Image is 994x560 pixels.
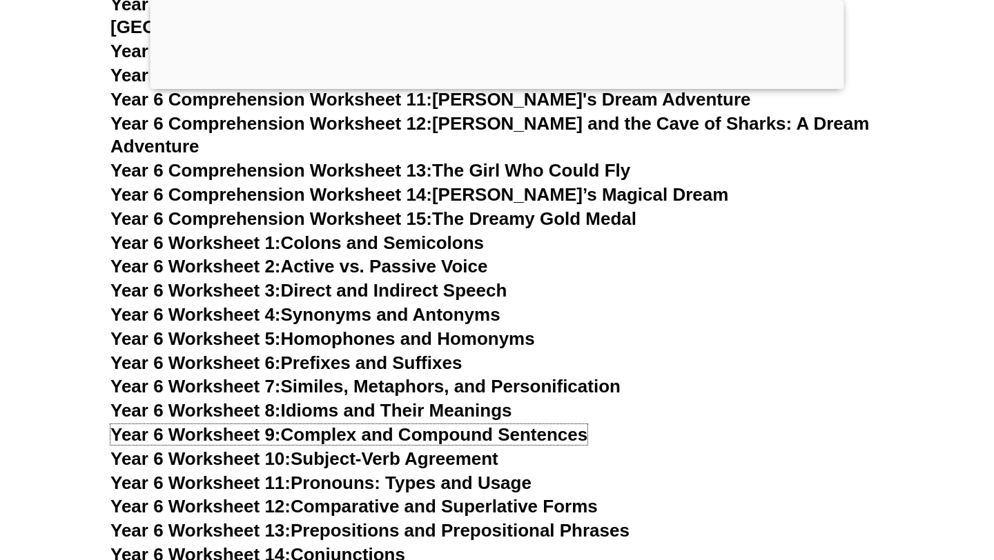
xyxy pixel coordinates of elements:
a: Year 6 Worksheet 5:Homophones and Homonyms [110,328,535,349]
span: Year 6 Worksheet 10: [110,448,291,469]
a: Year 6 Comprehension Worksheet 9:The Amazing Dream of [PERSON_NAME] [110,41,771,61]
a: Year 6 Worksheet 2:Active vs. Passive Voice [110,256,487,277]
span: Year 6 Worksheet 8: [110,400,281,421]
a: Year 6 Worksheet 12:Comparative and Superlative Forms [110,496,598,517]
span: Year 6 Worksheet 6: [110,352,281,373]
a: Year 6 Worksheet 3:Direct and Indirect Speech [110,280,507,301]
a: Year 6 Worksheet 11:Pronouns: Types and Usage [110,472,532,493]
span: Year 6 Worksheet 11: [110,472,291,493]
span: Year 6 Worksheet 9: [110,424,281,445]
span: Year 6 Comprehension Worksheet 11: [110,89,432,110]
a: Year 6 Worksheet 13:Prepositions and Prepositional Phrases [110,520,630,541]
a: Year 6 Comprehension Worksheet 12:[PERSON_NAME] and the Cave of Sharks: A Dream Adventure [110,113,869,157]
a: Year 6 Worksheet 1:Colons and Semicolons [110,232,484,253]
a: Year 6 Comprehension Worksheet 11:[PERSON_NAME]'s Dream Adventure [110,89,750,110]
span: Year 6 Worksheet 4: [110,304,281,325]
span: Year 6 Worksheet 12: [110,496,291,517]
a: Year 6 Comprehension Worksheet 14:[PERSON_NAME]’s Magical Dream [110,184,728,205]
a: Year 6 Worksheet 6:Prefixes and Suffixes [110,352,462,373]
a: Year 6 Worksheet 10:Subject-Verb Agreement [110,448,498,469]
span: Year 6 Comprehension Worksheet 12: [110,113,432,134]
span: Year 6 Comprehension Worksheet 15: [110,208,432,229]
span: Year 6 Comprehension Worksheet 10: [110,65,432,86]
a: Year 6 Comprehension Worksheet 10:The Boy Who Became an Avenger [110,65,722,86]
span: Year 6 Worksheet 13: [110,520,291,541]
span: Year 6 Worksheet 5: [110,328,281,349]
span: Year 6 Comprehension Worksheet 14: [110,184,432,205]
a: Year 6 Worksheet 4:Synonyms and Antonyms [110,304,500,325]
span: Year 6 Comprehension Worksheet 13: [110,160,432,181]
iframe: Chat Widget [757,404,994,560]
span: Year 6 Worksheet 7: [110,376,281,397]
a: Year 6 Worksheet 9:Complex and Compound Sentences [110,424,587,445]
a: Year 6 Worksheet 8:Idioms and Their Meanings [110,400,511,421]
a: Year 6 Comprehension Worksheet 15:The Dreamy Gold Medal [110,208,636,229]
span: Year 6 Worksheet 1: [110,232,281,253]
a: Year 6 Comprehension Worksheet 13:The Girl Who Could Fly [110,160,630,181]
span: Year 6 Worksheet 2: [110,256,281,277]
a: Year 6 Worksheet 7:Similes, Metaphors, and Personification [110,376,621,397]
span: Year 6 Worksheet 3: [110,280,281,301]
span: Year 6 Comprehension Worksheet 9: [110,41,422,61]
